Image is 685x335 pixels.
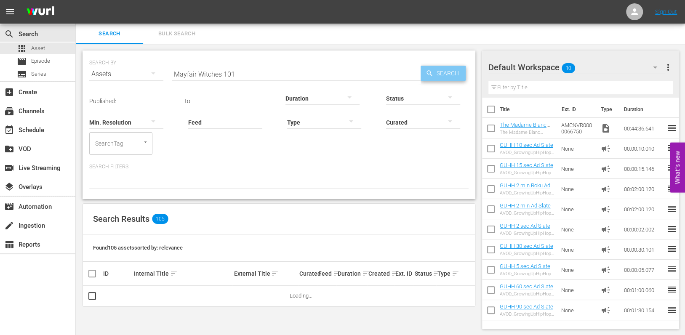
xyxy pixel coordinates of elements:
span: Ad [600,164,610,174]
span: reorder [666,163,677,173]
span: more_vert [663,62,673,72]
span: Automation [4,202,14,212]
th: Title [500,98,557,121]
span: VOD [4,144,14,154]
span: Search [433,66,466,81]
span: reorder [666,284,677,295]
span: Search [81,29,138,39]
span: Found 105 assets sorted by: relevance [93,245,183,251]
span: Ad [600,184,610,194]
span: Schedule [4,125,14,135]
div: The Madame Blanc Mysteries 103: Episode 3 [500,130,554,135]
a: GUHH 5 sec Ad Slate [500,263,550,269]
div: AVOD_GrowingUpHipHopWeTV_WillBeRightBack _2Min_RB24_S01398805001 [500,210,554,216]
span: sort [170,270,178,277]
span: Search Results [93,214,149,224]
td: 00:00:10.010 [620,138,666,159]
span: Series [31,70,46,78]
span: Bulk Search [148,29,205,39]
button: Search [421,66,466,81]
div: AVOD_GrowingUpHipHopWeTV_WillBeRightBack _10sec_RB24_S01398805006 [500,150,554,155]
button: Open Feedback Widget [670,143,685,193]
td: 00:01:30.154 [620,300,666,320]
div: Default Workspace [488,56,666,79]
a: GUHH 15 sec Ad Slate [500,162,553,168]
td: None [558,179,597,199]
button: Open [141,138,149,146]
span: Ad [600,265,610,275]
td: 00:00:15.146 [620,159,666,179]
div: Internal Title [134,269,231,279]
span: Channels [4,106,14,116]
div: AVOD_GrowingUpHipHopWeTV_WillBeRightBack _2MinCountdown_RB24_S01398804001-Roku [500,190,554,196]
td: None [558,219,597,239]
div: Curated [299,270,316,277]
td: None [558,300,597,320]
span: sort [362,270,370,277]
div: AVOD_GrowingUpHipHopWeTV_WillBeRightBack _90sec_RB24_S01398805002 [500,311,554,317]
span: Ad [600,285,610,295]
a: GUHH 10 sec Ad Slate [500,142,553,148]
span: Ad [600,224,610,234]
div: Status [414,269,435,279]
span: sort [433,270,440,277]
td: 00:02:00.120 [620,199,666,219]
td: None [558,199,597,219]
div: Type [437,269,450,279]
span: Ad [600,305,610,315]
span: Asset [31,44,45,53]
div: AVOD_GrowingUpHipHopWeTV_WillBeRightBack _30sec_RB24_S01398805004 [500,251,554,256]
span: Reports [4,239,14,250]
span: sort [333,270,341,277]
span: Episode [17,56,27,66]
div: Assets [89,62,163,86]
p: Search Filters: [89,163,469,170]
td: None [558,138,597,159]
span: Create [4,87,14,97]
td: 00:02:00.120 [620,179,666,199]
span: reorder [666,143,677,153]
div: ID [103,270,131,277]
a: GUHH 90 sec Ad Slate [500,303,553,310]
a: GUHH 60 sec Ad Slate [500,283,553,290]
span: sort [391,270,399,277]
td: AMCNVR0000066750 [558,118,597,138]
td: None [558,159,597,179]
td: 00:00:30.101 [620,239,666,260]
td: 00:01:00.060 [620,280,666,300]
span: Ingestion [4,221,14,231]
th: Type [595,98,618,121]
div: External Title [234,269,296,279]
span: reorder [666,204,677,214]
div: Duration [338,269,366,279]
img: ans4CAIJ8jUAAAAAAAAAAAAAAAAAAAAAAAAgQb4GAAAAAAAAAAAAAAAAAAAAAAAAJMjXAAAAAAAAAAAAAAAAAAAAAAAAgAT5G... [20,2,61,22]
span: reorder [666,123,677,133]
th: Ext. ID [556,98,595,121]
div: Created [368,269,393,279]
span: Live Streaming [4,163,14,173]
span: Overlays [4,182,14,192]
span: Search [4,29,14,39]
span: reorder [666,224,677,234]
span: Ad [600,245,610,255]
td: 00:00:05.077 [620,260,666,280]
span: 105 [152,214,168,224]
span: Series [17,69,27,79]
span: Episode [31,57,50,65]
span: Ad [600,204,610,214]
td: 00:00:02.002 [620,219,666,239]
span: Published: [89,98,116,104]
span: Ad [600,144,610,154]
td: 00:44:36.641 [620,118,666,138]
a: GUHH 2 sec Ad Slate [500,223,550,229]
td: None [558,280,597,300]
span: Asset [17,43,27,53]
a: The Madame Blanc Mysteries 103: Episode 3 [500,122,550,141]
span: Loading... [290,292,312,299]
span: reorder [666,244,677,254]
div: AVOD_GrowingUpHipHopWeTV_WillBeRightBack _60sec_RB24_S01398805003 [500,291,554,297]
span: 10 [562,59,575,77]
div: Feed [318,269,335,279]
a: GUHH 2 min Ad Slate [500,202,551,209]
a: Sign Out [655,8,677,15]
